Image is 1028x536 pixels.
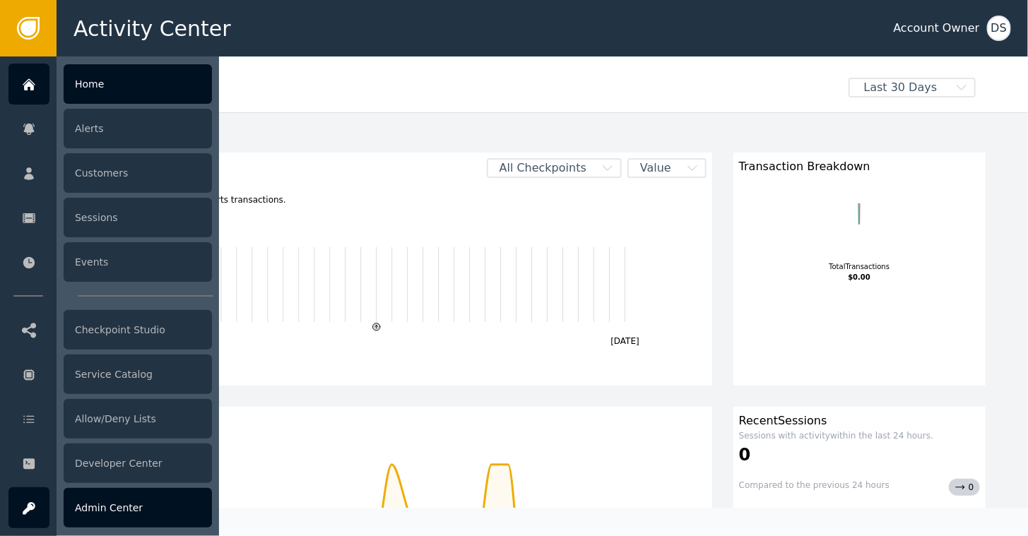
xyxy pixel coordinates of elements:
[610,336,639,346] text: [DATE]
[8,398,212,439] a: Allow/Deny Lists
[487,158,622,178] button: All Checkpoints
[64,355,212,394] div: Service Catalog
[739,429,980,442] div: Sessions with activity within the last 24 hours.
[64,153,212,193] div: Customers
[828,263,890,270] tspan: Total Transactions
[839,78,986,97] button: Last 30 Days
[8,197,212,238] a: Sessions
[64,109,212,148] div: Alerts
[850,79,952,96] span: Last 30 Days
[987,16,1011,41] button: DS
[739,158,870,175] span: Transaction Breakdown
[64,443,212,483] div: Developer Center
[64,399,212,439] div: Allow/Deny Lists
[100,78,839,109] div: Welcome
[8,108,212,149] a: Alerts
[64,64,212,104] div: Home
[8,309,212,350] a: Checkpoint Studio
[73,13,231,44] span: Activity Center
[64,310,212,350] div: Checkpoint Studio
[629,160,683,177] span: Value
[64,488,212,528] div: Admin Center
[969,480,974,494] span: 0
[739,479,890,496] div: Compared to the previous 24 hours
[8,443,212,484] a: Developer Center
[8,354,212,395] a: Service Catalog
[739,442,980,467] div: 0
[848,273,870,281] tspan: $0.00
[8,153,212,193] a: Customers
[8,64,212,105] a: Home
[8,487,212,528] a: Admin Center
[894,20,980,37] div: Account Owner
[64,198,212,237] div: Sessions
[488,160,598,177] span: All Checkpoints
[8,242,212,282] a: Events
[64,242,212,282] div: Events
[627,158,707,178] button: Value
[739,412,980,429] div: Recent Sessions
[105,412,707,429] div: Customers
